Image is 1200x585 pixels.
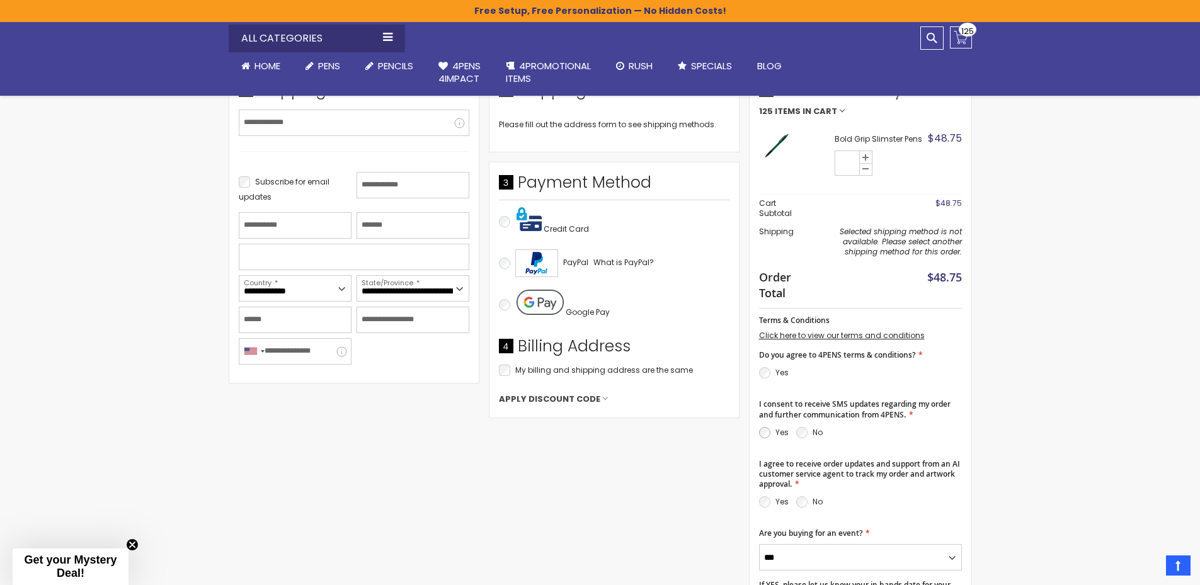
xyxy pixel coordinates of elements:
span: Selected shipping method is not available. Please select another shipping method for this order. [840,226,962,257]
label: No [813,427,823,438]
a: Click here to view our terms and conditions [759,330,925,341]
span: I consent to receive SMS updates regarding my order and further communication from 4PENS. [759,399,951,419]
label: Yes [775,427,789,438]
a: 4Pens4impact [426,52,493,93]
span: Credit Card [544,224,589,234]
div: Get your Mystery Deal!Close teaser [13,548,129,585]
img: Pay with Google Pay [517,290,564,315]
span: Items in Cart [775,107,837,116]
a: Pencils [353,52,426,80]
a: Rush [603,52,665,80]
span: Get your Mystery Deal! [24,554,117,579]
span: $48.75 [928,131,962,145]
div: United States: +1 [239,339,268,364]
span: 125 [961,25,974,37]
span: Rush [629,59,653,72]
span: Terms & Conditions [759,315,830,326]
div: Please fill out the address form to see shipping methods. [499,120,729,130]
img: Pay with credit card [517,207,542,232]
span: Google Pay [566,307,610,317]
span: My billing and shipping address are the same [515,365,693,375]
a: Home [229,52,293,80]
a: Specials [665,52,745,80]
span: Specials [691,59,732,72]
span: What is PayPal? [593,257,654,268]
img: Acceptance Mark [515,249,558,277]
strong: Bold Grip Slimster Pens [835,134,924,144]
div: All Categories [229,25,405,52]
span: Apply Discount Code [499,394,600,405]
span: PayPal [563,257,588,268]
label: Yes [775,367,789,378]
span: Are you buying for an event? [759,528,862,538]
label: No [813,496,823,507]
a: What is PayPal? [593,255,654,270]
span: Pens [318,59,340,72]
span: Do you agree to 4PENS terms & conditions? [759,349,915,360]
a: Pens [293,52,353,80]
span: Shipping [759,226,794,237]
span: $48.75 [935,198,962,208]
div: Payment Method [499,172,729,200]
span: Pencils [378,59,413,72]
span: Blog [757,59,782,72]
div: Billing Address [499,336,729,363]
a: Top [1166,555,1191,576]
span: I agree to receive order updates and support from an AI customer service agent to track my order ... [759,458,960,489]
a: Blog [745,52,794,80]
span: 4Pens 4impact [438,59,481,85]
th: Cart Subtotal [759,195,808,223]
strong: Order Total [759,268,801,300]
button: Close teaser [126,538,139,551]
label: Yes [775,496,789,507]
span: Home [254,59,280,72]
span: 4PROMOTIONAL ITEMS [506,59,591,85]
span: $48.75 [927,270,962,285]
a: 4PROMOTIONALITEMS [493,52,603,93]
span: 125 [759,107,773,116]
a: 125 [950,26,972,48]
span: Subscribe for email updates [239,176,329,202]
img: Bold Gripped Slimster-Green [759,128,794,163]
